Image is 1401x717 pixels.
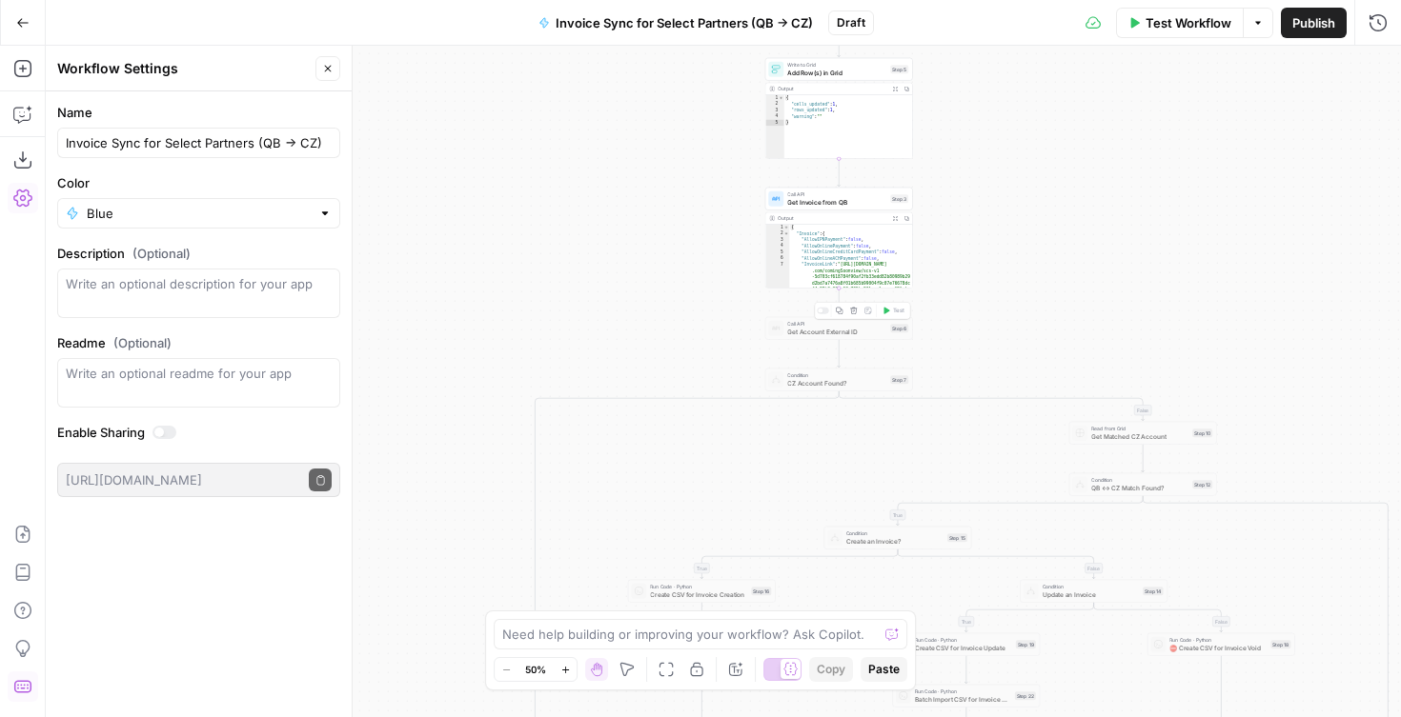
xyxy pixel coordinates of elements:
div: Step 18 [1270,640,1290,648]
div: 4 [765,113,784,120]
div: ConditionQB <-> CZ Match Found?Step 12 [1069,473,1217,496]
span: Batch Import CSV for Invoice Update in [GEOGRAPHIC_DATA] [915,694,1011,704]
label: Enable Sharing [57,423,340,442]
div: Read from GridGet Matched CZ AccountStep 10 [1069,422,1217,445]
div: 2 [765,101,784,108]
span: Invoice Sync for Select Partners (QB -> CZ) [556,13,813,32]
g: Edge from step_2 to step_5 [838,30,841,57]
span: Run Code · Python [915,687,1011,695]
span: ⛔️ Create CSV for Invoice Void [1169,643,1267,652]
span: Test [893,307,904,315]
label: Color [57,173,340,192]
button: Paste [861,657,907,682]
div: ConditionCreate an Invoice?Step 15 [823,527,971,549]
span: Condition [846,529,944,537]
label: Readme [57,333,340,352]
div: 1 [765,225,789,231]
span: Test Workflow [1146,13,1231,32]
span: Draft [837,14,865,31]
span: Read from Grid [1091,425,1188,432]
div: Run Code · Python⛔️ Create CSV for Invoice VoidStep 18 [1147,633,1295,656]
span: Create an Invoice? [846,536,944,546]
button: Publish [1281,8,1347,38]
div: 6 [765,255,789,262]
div: 1 [765,95,784,102]
span: Write to Grid [787,61,886,69]
g: Edge from step_14 to step_19 [964,603,1093,632]
g: Edge from step_6 to step_7 [838,340,841,368]
div: Call APIGet Invoice from QBStep 3Output{ "Invoice":{ "AllowIPNPayment":false, "AllowOnlinePayment... [765,188,913,289]
span: 50% [525,662,546,677]
div: Run Code · PythonCreate CSV for Invoice CreationStep 16 [628,580,776,603]
div: Write to GridAdd Row(s) in GridStep 5Output{ "cells_updated":1, "rows_updated":1, "warning":""} [765,58,913,159]
div: 3 [765,237,789,244]
span: Toggle code folding, rows 1 through 5 [779,95,784,102]
div: ConditionUpdate an InvoiceStep 14 [1020,580,1167,603]
div: Run Code · PythonCreate CSV for Invoice UpdateStep 19 [892,633,1040,656]
span: Condition [787,371,886,379]
span: CZ Account Found? [787,378,886,388]
div: Call APIGet Account External IDStep 6Test [765,317,913,340]
span: Call API [787,190,886,198]
span: Copy [817,661,845,678]
label: Description [57,244,340,263]
div: Run Code · PythonBatch Import CSV for Invoice Update in [GEOGRAPHIC_DATA]Step 22 [892,685,1040,707]
input: Untitled [66,133,332,152]
g: Edge from step_19 to step_22 [964,656,967,684]
span: Get Invoice from QB [787,197,886,207]
span: Create CSV for Invoice Creation [650,589,747,599]
div: 2 [765,230,789,237]
div: Workflow Settings [57,59,310,78]
div: Step 22 [1015,691,1036,700]
g: Edge from step_7 to step_10 [839,391,1144,421]
button: Copy [809,657,853,682]
span: Add Row(s) in Grid [787,68,886,77]
span: Run Code · Python [650,583,747,590]
div: Step 5 [890,65,908,73]
button: Invoice Sync for Select Partners (QB -> CZ) [527,8,824,38]
div: Step 16 [751,587,771,595]
span: (Optional) [132,244,191,263]
div: Step 3 [890,194,908,203]
span: Publish [1292,13,1335,32]
button: Test Workflow [1116,8,1243,38]
div: Output [778,85,886,92]
span: Call API [787,320,886,328]
span: Condition [1091,476,1188,484]
div: 5 [765,120,784,127]
span: Condition [1043,583,1140,590]
div: 3 [765,108,784,114]
g: Edge from step_15 to step_16 [700,549,898,579]
div: 4 [765,243,789,249]
span: (Optional) [113,333,172,352]
div: Step 12 [1192,480,1212,488]
span: Toggle code folding, rows 2 through 186 [783,230,789,237]
input: Blue [87,204,311,223]
span: Update an Invoice [1043,589,1140,599]
span: Run Code · Python [1169,636,1267,644]
div: Step 15 [947,533,967,542]
g: Edge from step_14 to step_18 [1094,603,1223,632]
span: Get Account External ID [787,327,886,336]
div: 5 [765,249,789,256]
div: Step 7 [890,375,908,384]
div: Step 19 [1016,640,1036,648]
div: Step 6 [890,324,908,332]
span: QB <-> CZ Match Found? [1091,483,1188,492]
g: Edge from step_12 to step_15 [896,496,1143,526]
div: Output [778,214,886,222]
span: Create CSV for Invoice Update [915,643,1012,652]
g: Edge from step_5 to step_3 [838,159,841,187]
g: Edge from step_10 to step_12 [1142,445,1145,472]
g: Edge from step_15 to step_14 [898,549,1095,579]
span: Get Matched CZ Account [1091,431,1188,441]
button: Test [879,305,908,317]
div: Step 10 [1192,428,1212,437]
div: ConditionCZ Account Found?Step 7 [765,368,913,391]
span: Toggle code folding, rows 1 through 188 [783,225,789,231]
span: Paste [868,661,900,678]
div: 7 [765,262,789,299]
div: Step 14 [1143,587,1164,595]
label: Name [57,103,340,122]
span: Run Code · Python [915,636,1012,644]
